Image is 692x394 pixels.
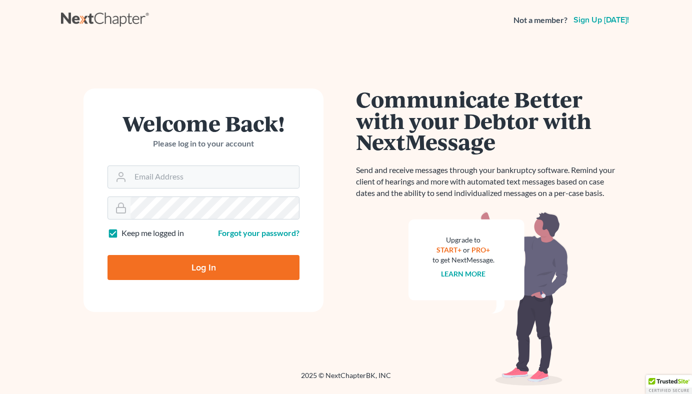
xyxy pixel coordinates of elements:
[61,370,631,388] div: 2025 © NextChapterBK, INC
[441,269,486,278] a: Learn more
[646,375,692,394] div: TrustedSite Certified
[513,14,567,26] strong: Not a member?
[432,255,494,265] div: to get NextMessage.
[571,16,631,24] a: Sign up [DATE]!
[408,211,568,386] img: nextmessage_bg-59042aed3d76b12b5cd301f8e5b87938c9018125f34e5fa2b7a6b67550977c72.svg
[432,235,494,245] div: Upgrade to
[356,164,621,199] p: Send and receive messages through your bankruptcy software. Remind your client of hearings and mo...
[121,227,184,239] label: Keep me logged in
[107,112,299,134] h1: Welcome Back!
[218,228,299,237] a: Forgot your password?
[107,138,299,149] p: Please log in to your account
[107,255,299,280] input: Log In
[463,245,470,254] span: or
[437,245,462,254] a: START+
[130,166,299,188] input: Email Address
[472,245,490,254] a: PRO+
[356,88,621,152] h1: Communicate Better with your Debtor with NextMessage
